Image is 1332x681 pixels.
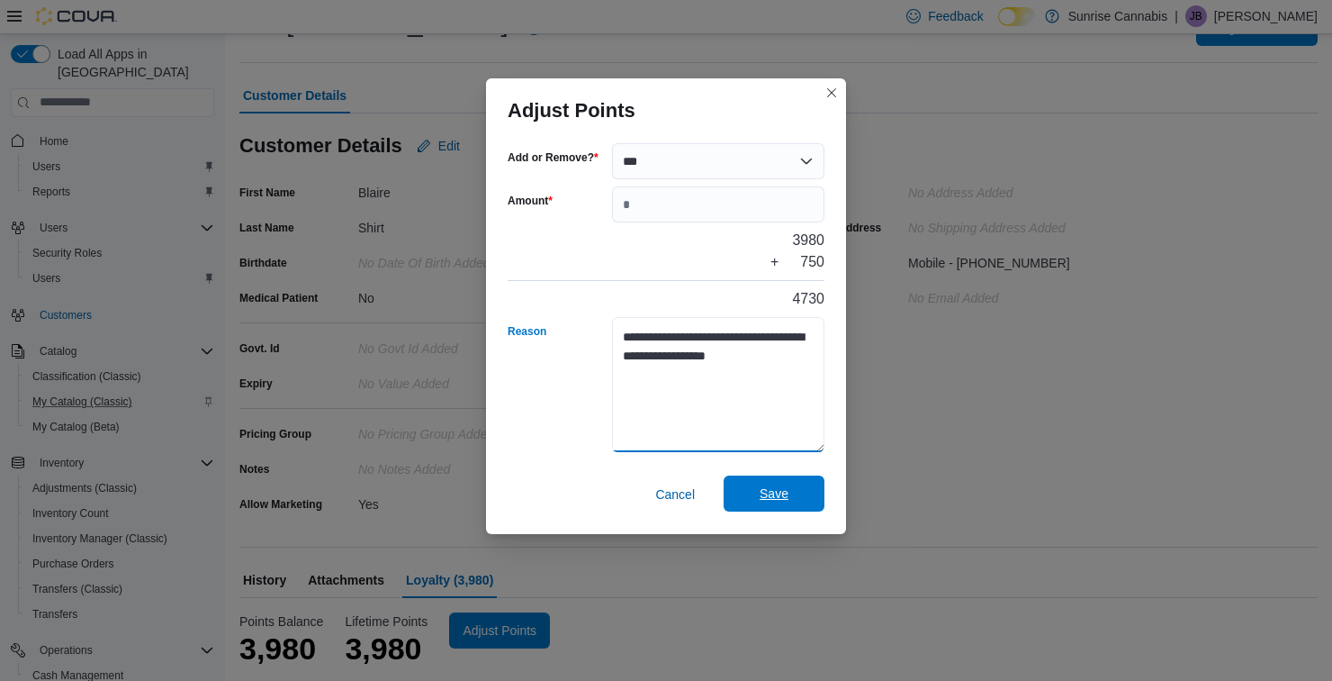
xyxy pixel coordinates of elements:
div: 4730 [792,288,824,310]
label: Amount [508,194,553,208]
div: 750 [800,251,824,273]
button: Save [724,476,824,512]
button: Closes this modal window [821,82,842,104]
span: Cancel [655,486,695,504]
button: Cancel [648,477,702,513]
label: Add or Remove? [508,150,598,165]
div: + [770,251,778,273]
span: Save [760,485,788,503]
h3: Adjust Points [508,100,635,122]
div: 3980 [792,230,824,251]
label: Reason [508,324,546,339]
